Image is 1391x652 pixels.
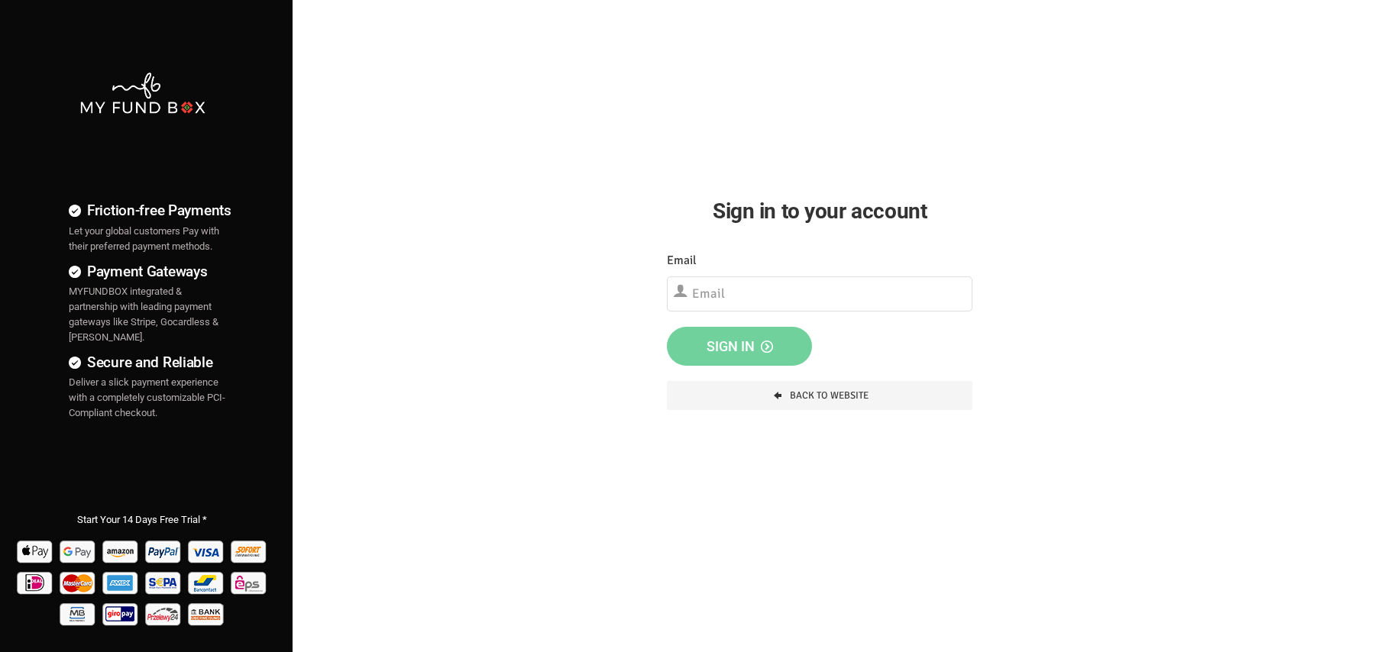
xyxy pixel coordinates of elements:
[667,251,697,270] label: Email
[58,598,99,629] img: mb Pay
[69,376,225,418] span: Deliver a slick payment experience with a completely customizable PCI-Compliant checkout.
[707,338,773,354] span: Sign in
[101,598,141,629] img: giropay
[58,566,99,598] img: Mastercard Pay
[15,566,56,598] img: Ideal Pay
[186,598,227,629] img: banktransfer
[144,566,184,598] img: sepa Pay
[15,535,56,566] img: Apple Pay
[79,71,207,115] img: mfbwhite.png
[58,535,99,566] img: Google Pay
[101,535,141,566] img: Amazon
[667,276,972,311] input: Email
[101,566,141,598] img: american_express Pay
[144,598,184,629] img: p24 Pay
[667,381,972,410] a: Back To Website
[69,260,231,282] h4: Payment Gateways
[667,195,972,228] h2: Sign in to your account
[144,535,184,566] img: Paypal
[229,535,270,566] img: Sofort Pay
[69,225,219,252] span: Let your global customers Pay with their preferred payment methods.
[186,566,227,598] img: Bancontact Pay
[69,351,231,373] h4: Secure and Reliable
[69,286,218,343] span: MYFUNDBOX integrated & partnership with leading payment gateways like Stripe, Gocardless & [PERSO...
[69,199,231,221] h4: Friction-free Payments
[186,535,227,566] img: Visa
[229,566,270,598] img: EPS Pay
[667,327,812,366] button: Sign in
